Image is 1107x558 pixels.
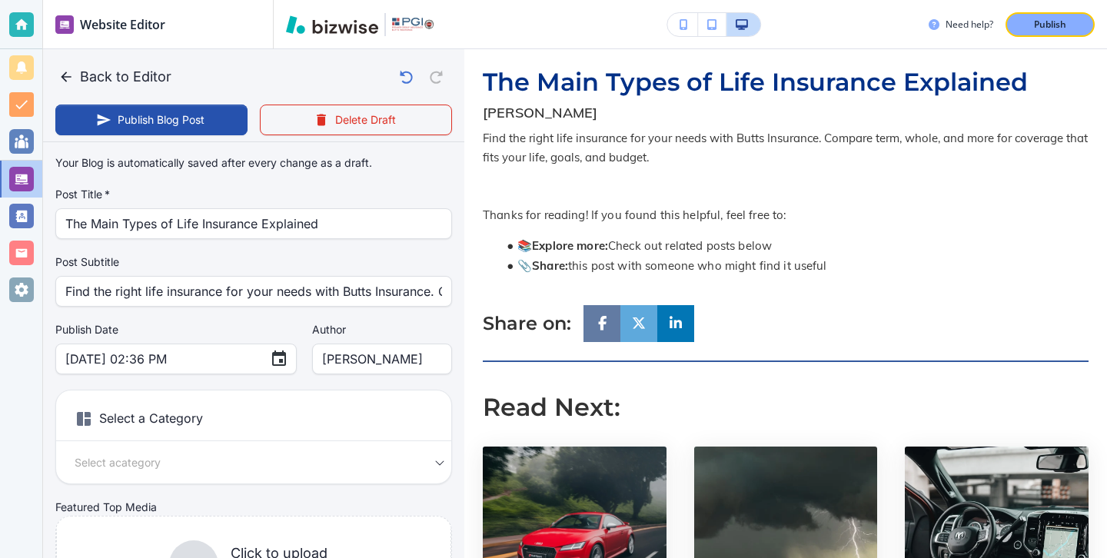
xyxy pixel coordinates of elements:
[483,68,1028,97] h2: The Main Types of Life Insurance Explained
[483,129,1089,167] p: Find the right life insurance for your needs with Butts Insurance. Compare term, whole, and more ...
[483,103,597,123] h3: [PERSON_NAME]
[322,344,442,374] input: Enter author name
[65,344,258,374] input: MM DD, YYYY
[260,105,452,135] button: Delete Draft
[532,238,608,253] strong: Explore more:
[55,187,452,202] label: Post Title
[500,236,1089,256] li: 📚 Check out related posts below
[483,311,571,337] h4: Share on:
[392,18,434,31] img: Your Logo
[620,305,657,342] a: Social media link to twitter account
[55,61,178,92] button: Back to Editor
[312,322,452,337] label: Author
[264,344,294,374] button: Choose date, selected date is Aug 12, 2025
[65,277,442,306] input: Write your post subtitle
[55,154,372,171] p: Your Blog is automatically saved after every change as a draft.
[55,105,248,135] button: Publish Blog Post
[500,256,1089,276] li: 📎 this post with someone who might find it useful
[532,258,568,273] strong: Share:
[483,205,1089,225] p: Thanks for reading! If you found this helpful, feel free to:
[80,15,165,34] h2: Website Editor
[56,403,451,441] h6: Select a Category
[483,393,1089,422] h2: Read Next:
[55,254,452,270] label: Post Subtitle
[75,453,161,471] span: Select a category
[583,305,620,342] a: Social media link to facebook account
[1006,12,1095,37] button: Publish
[286,15,378,34] img: Bizwise Logo
[55,15,74,34] img: editor icon
[1034,18,1066,32] p: Publish
[946,18,993,32] h3: Need help?
[657,305,694,342] a: Social media link to linkedin account
[65,209,442,238] input: Write your post title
